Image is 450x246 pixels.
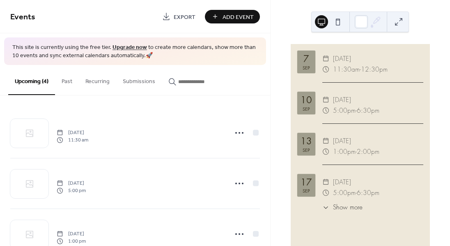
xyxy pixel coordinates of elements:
div: ​ [322,95,330,105]
button: Submissions [116,65,162,94]
span: Export [174,13,195,21]
span: [DATE] [333,177,351,188]
span: 2:00pm [357,146,379,157]
span: - [356,105,357,116]
span: [DATE] [333,136,351,146]
span: - [360,64,361,75]
div: ​ [322,136,330,146]
span: 1:00 pm [57,238,86,245]
span: 1:00pm [333,146,356,157]
span: 5:00 pm [57,187,86,195]
span: [DATE] [333,53,351,64]
div: 13 [301,137,312,146]
button: Add Event [205,10,260,23]
span: [DATE] [57,129,88,136]
div: Sep [303,148,310,152]
div: Sep [303,65,310,70]
span: 11:30am [333,64,360,75]
div: 17 [301,178,312,187]
span: [DATE] [57,179,86,187]
span: This site is currently using the free tier. to create more calendars, show more than 10 events an... [12,44,258,60]
div: ​ [322,188,330,198]
div: ​ [322,64,330,75]
span: 5:00pm [333,105,356,116]
button: Past [55,65,79,94]
button: ​Show more [322,203,363,212]
span: Show more [333,203,363,212]
span: [DATE] [57,230,86,237]
a: Export [156,10,202,23]
button: Recurring [79,65,116,94]
span: 12:30pm [361,64,388,75]
a: Upgrade now [112,42,147,53]
div: ​ [322,203,330,212]
span: Events [10,9,35,25]
div: 10 [301,95,312,104]
button: Upcoming (4) [8,65,55,95]
div: ​ [322,177,330,188]
span: 6:30pm [357,188,379,198]
div: ​ [322,53,330,64]
span: - [356,146,357,157]
span: 5:00pm [333,188,356,198]
div: ​ [322,105,330,116]
div: Sep [303,188,310,193]
span: - [356,188,357,198]
span: Add Event [223,13,254,21]
span: 6:30pm [357,105,379,116]
div: ​ [322,146,330,157]
span: [DATE] [333,95,351,105]
div: Sep [303,107,310,111]
span: 11:30 am [57,137,88,144]
div: 7 [303,54,309,63]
